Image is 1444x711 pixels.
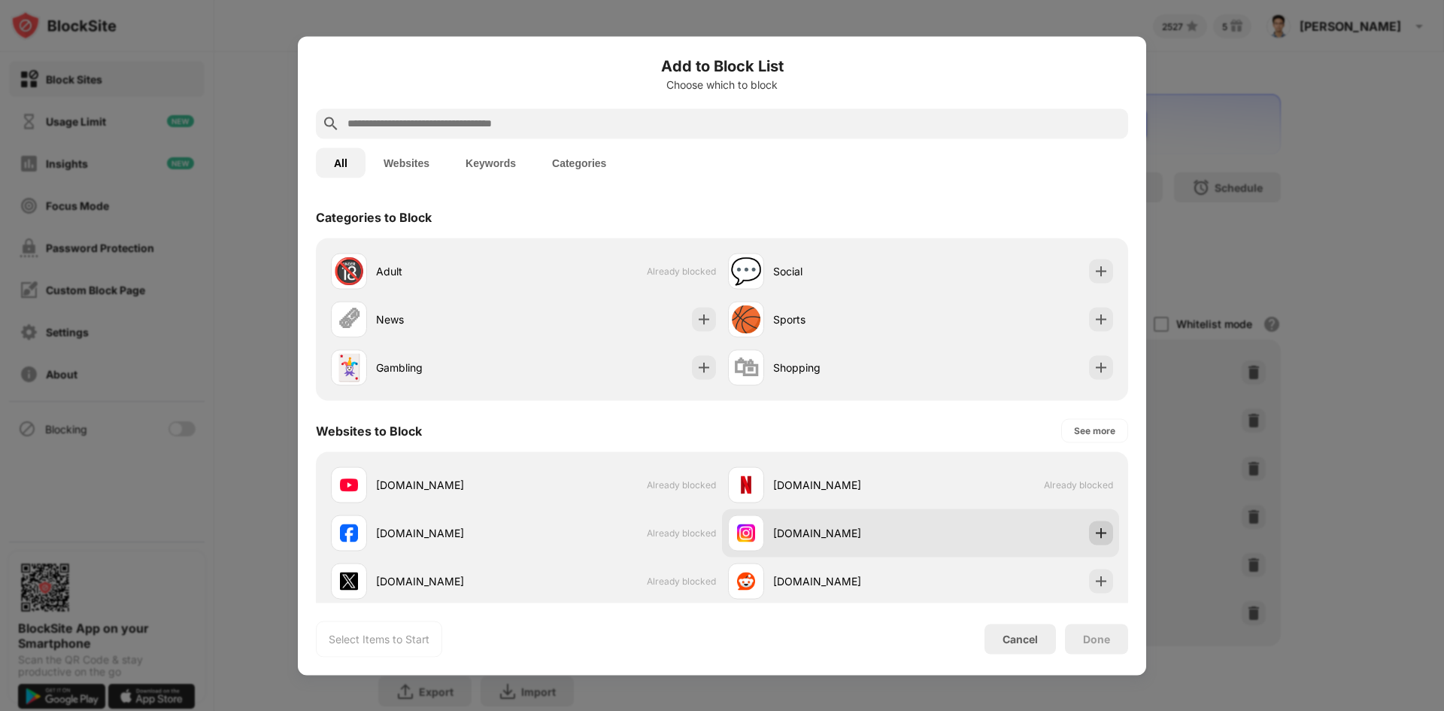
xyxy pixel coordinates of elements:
img: favicons [737,524,755,542]
button: Keywords [447,147,534,178]
div: News [376,311,523,327]
img: search.svg [322,114,340,132]
img: favicons [340,476,358,494]
span: Already blocked [647,576,716,587]
div: Adult [376,263,523,279]
div: Select Items to Start [329,631,429,646]
div: 🛍 [733,352,759,383]
div: Websites to Block [316,423,422,438]
div: [DOMAIN_NAME] [376,525,523,541]
div: [DOMAIN_NAME] [376,573,523,589]
img: favicons [340,524,358,542]
span: Already blocked [647,479,716,491]
h6: Add to Block List [316,54,1128,77]
div: Social [773,263,921,279]
div: 🏀 [730,304,762,335]
div: Shopping [773,360,921,375]
div: Categories to Block [316,209,432,224]
div: Choose which to block [316,78,1128,90]
div: Cancel [1003,633,1038,646]
img: favicons [340,572,358,590]
div: 🔞 [333,256,365,287]
img: favicons [737,572,755,590]
div: 💬 [730,256,762,287]
button: Websites [366,147,447,178]
div: Done [1083,633,1110,645]
button: Categories [534,147,624,178]
div: See more [1074,423,1115,438]
img: favicons [737,476,755,494]
span: Already blocked [647,527,716,539]
span: Already blocked [647,266,716,277]
div: [DOMAIN_NAME] [773,573,921,589]
div: [DOMAIN_NAME] [376,477,523,493]
button: All [316,147,366,178]
span: Already blocked [1044,479,1113,491]
div: 🃏 [333,352,365,383]
div: [DOMAIN_NAME] [773,477,921,493]
div: 🗞 [336,304,362,335]
div: Sports [773,311,921,327]
div: Gambling [376,360,523,375]
div: [DOMAIN_NAME] [773,525,921,541]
